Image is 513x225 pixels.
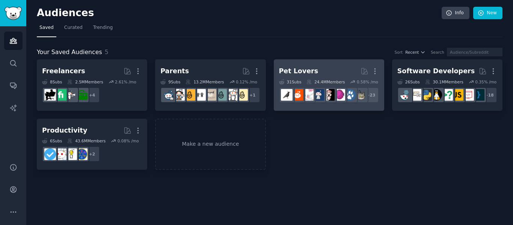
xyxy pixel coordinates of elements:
[67,138,106,143] div: 43.6M Members
[473,89,484,101] img: programming
[431,89,442,101] img: linux
[155,119,266,170] a: Make a new audience
[302,89,314,101] img: RATS
[115,79,136,85] div: 2.61 % /mo
[323,89,335,101] img: parrots
[291,89,303,101] img: BeardedDragons
[344,89,356,101] img: dogs
[226,89,237,101] img: daddit
[105,48,109,56] span: 5
[42,79,62,85] div: 8 Sub s
[65,89,77,101] img: freelance_forhire
[441,89,453,101] img: cscareerquestions
[410,89,421,101] img: learnpython
[462,89,474,101] img: webdev
[37,59,147,111] a: Freelancers8Subs2.5MMembers2.61% /mo+4forhirefreelance_forhireFiverrFreelancers
[244,87,260,103] div: + 1
[475,79,496,85] div: 0.35 % /mo
[281,89,293,101] img: birding
[37,48,102,57] span: Your Saved Audiences
[194,89,206,101] img: toddlers
[355,89,366,101] img: cats
[186,79,224,85] div: 13.2M Members
[55,148,66,160] img: productivity
[279,79,302,85] div: 31 Sub s
[306,79,345,85] div: 24.4M Members
[215,89,227,101] img: SingleParents
[93,24,113,31] span: Trending
[473,7,502,20] a: New
[420,89,432,101] img: Python
[236,79,257,85] div: 0.12 % /mo
[5,7,22,20] img: GummySearch logo
[279,66,318,76] div: Pet Lovers
[84,87,100,103] div: + 4
[44,148,56,160] img: getdisciplined
[160,79,180,85] div: 9 Sub s
[42,138,62,143] div: 6 Sub s
[65,148,77,160] img: lifehacks
[357,79,378,85] div: 0.58 % /mo
[163,89,174,101] img: Parents
[425,79,463,85] div: 30.1M Members
[481,87,497,103] div: + 18
[397,66,475,76] div: Software Developers
[399,89,411,101] img: reactjs
[184,89,195,101] img: NewParents
[62,22,85,37] a: Curated
[91,22,115,37] a: Trending
[392,59,502,111] a: Software Developers26Subs30.1MMembers0.35% /mo+18programmingwebdevjavascriptcscareerquestionslinu...
[312,89,324,101] img: dogswithjobs
[44,89,56,101] img: Freelancers
[452,89,463,101] img: javascript
[42,126,87,135] div: Productivity
[405,50,425,55] button: Recent
[37,119,147,170] a: Productivity6Subs43.6MMembers0.08% /mo+2LifeProTipslifehacksproductivitygetdisciplined
[37,22,56,37] a: Saved
[64,24,83,31] span: Curated
[363,87,379,103] div: + 23
[42,66,85,76] div: Freelancers
[76,89,88,101] img: forhire
[76,148,88,160] img: LifeProTips
[274,59,384,111] a: Pet Lovers31Subs24.4MMembers0.58% /mo+23catsdogsAquariumsparrotsdogswithjobsRATSBeardedDragonsbir...
[118,138,139,143] div: 0.08 % /mo
[84,146,100,162] div: + 2
[39,24,54,31] span: Saved
[173,89,185,101] img: parentsofmultiples
[160,66,189,76] div: Parents
[447,48,502,56] input: Audience/Subreddit
[205,89,216,101] img: beyondthebump
[405,50,419,55] span: Recent
[442,7,469,20] a: Info
[236,89,248,101] img: Parenting
[333,89,345,101] img: Aquariums
[67,79,103,85] div: 2.5M Members
[397,79,420,85] div: 26 Sub s
[431,50,444,55] div: Search
[395,50,403,55] div: Sort
[55,89,66,101] img: Fiverr
[155,59,266,111] a: Parents9Subs13.2MMembers0.12% /mo+1ParentingdadditSingleParentsbeyondthebumptoddlersNewParentspar...
[37,7,442,19] h2: Audiences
